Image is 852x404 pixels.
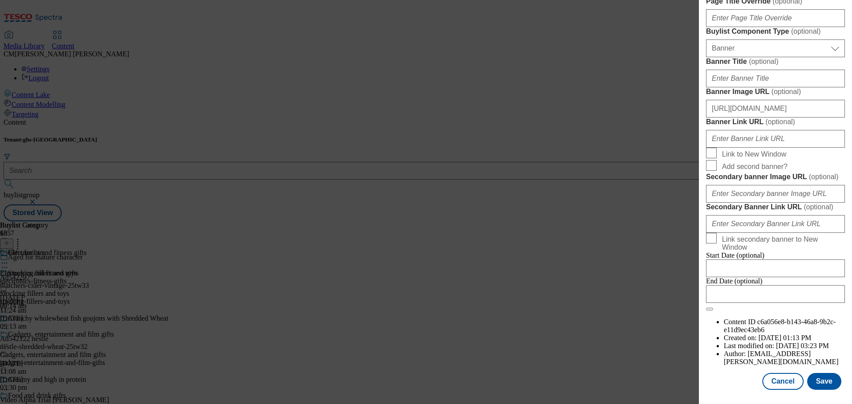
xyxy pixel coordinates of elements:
span: ( optional ) [791,27,821,35]
label: Banner Title [706,57,845,66]
input: Enter Secondary banner Image URL [706,185,845,203]
span: End Date (optional) [706,277,762,285]
span: [DATE] 03:23 PM [776,342,829,349]
label: Secondary banner Image URL [706,173,845,181]
span: ( optional ) [749,58,779,65]
li: Author: [724,350,845,366]
span: [EMAIL_ADDRESS][PERSON_NAME][DOMAIN_NAME] [724,350,839,365]
span: Link to New Window [722,150,786,158]
span: ( optional ) [809,173,839,180]
li: Content ID [724,318,845,334]
span: [DATE] 01:13 PM [758,334,811,341]
span: ( optional ) [804,203,833,211]
button: Save [807,373,841,390]
li: Last modified on: [724,342,845,350]
span: c6a056e8-b143-46a8-9b2c-e11d9ec43eb6 [724,318,836,333]
input: Enter Date [706,259,845,277]
label: Banner Image URL [706,87,845,96]
span: Add second banner? [722,163,788,171]
input: Enter Banner Title [706,70,845,87]
span: Start Date (optional) [706,251,765,259]
span: ( optional ) [765,118,795,126]
span: ( optional ) [771,88,801,95]
label: Banner Link URL [706,118,845,126]
input: Enter Page Title Override [706,9,845,27]
label: Secondary Banner Link URL [706,203,845,212]
li: Created on: [724,334,845,342]
input: Enter Banner Link URL [706,130,845,148]
span: Link secondary banner to New Window [722,235,841,251]
button: Cancel [762,373,803,390]
input: Enter Secondary Banner Link URL [706,215,845,233]
input: Enter Date [706,285,845,303]
input: Enter Banner Image URL [706,100,845,118]
label: Buylist Component Type [706,27,845,36]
